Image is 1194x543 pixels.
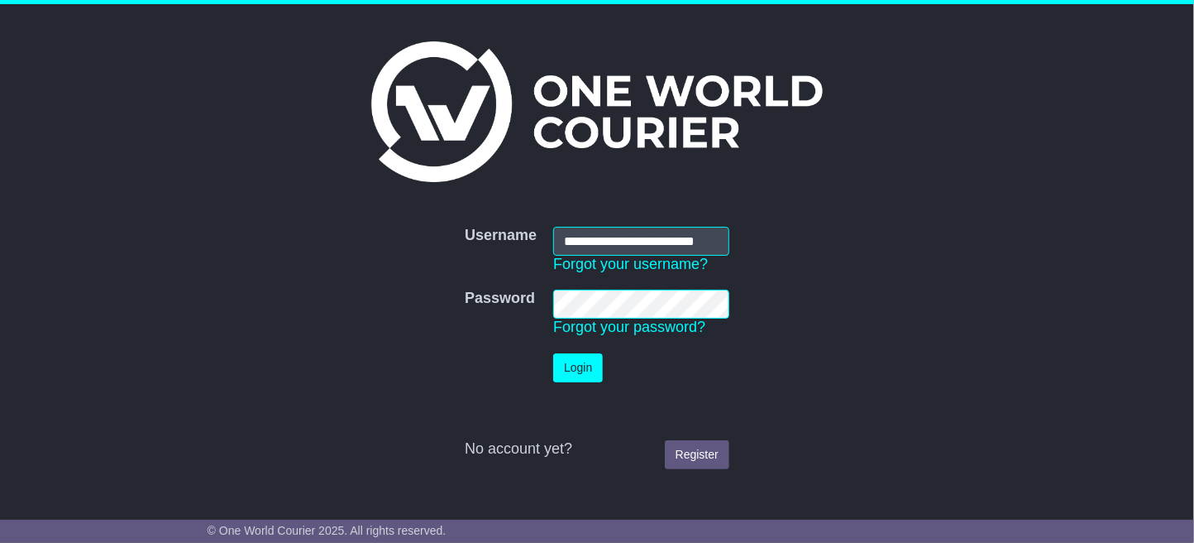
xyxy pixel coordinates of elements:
[553,353,603,382] button: Login
[465,290,535,308] label: Password
[208,524,447,537] span: © One World Courier 2025. All rights reserved.
[553,319,705,335] a: Forgot your password?
[371,41,823,182] img: One World
[665,440,729,469] a: Register
[553,256,708,272] a: Forgot your username?
[465,440,729,459] div: No account yet?
[465,227,537,245] label: Username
